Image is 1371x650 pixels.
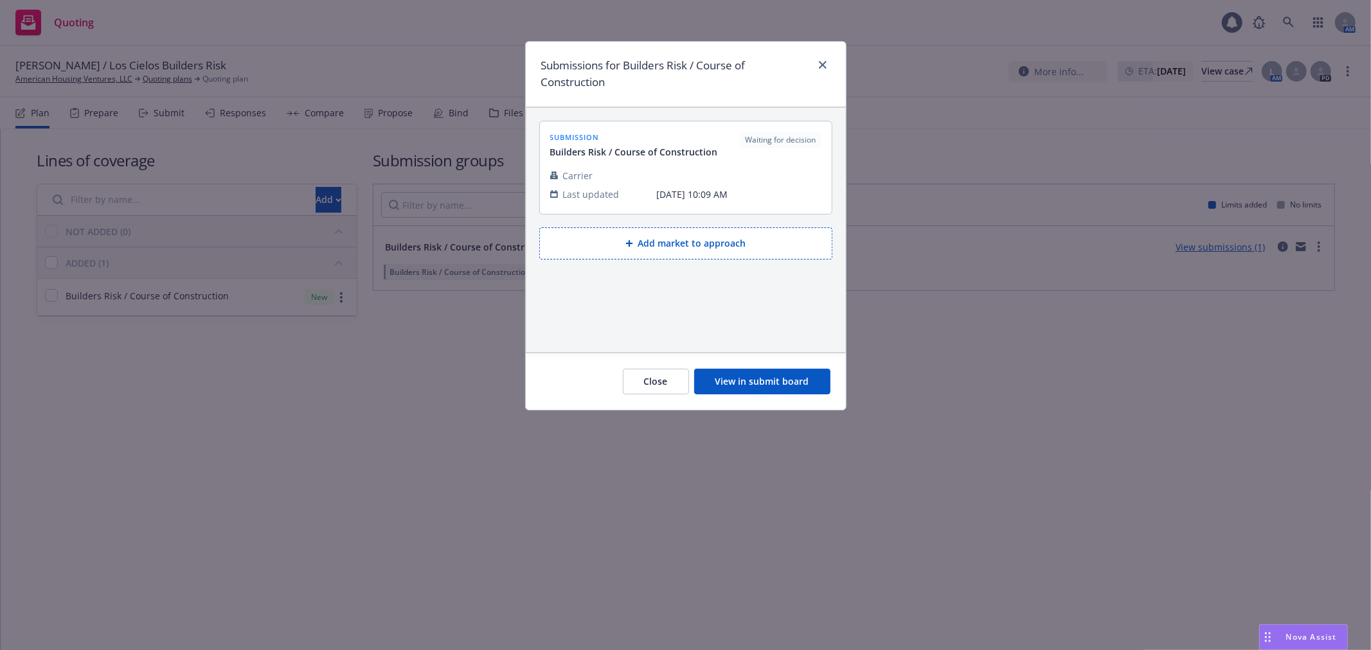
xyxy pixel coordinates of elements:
span: submission [550,132,718,143]
span: Builders Risk / Course of Construction [550,145,718,159]
div: Drag to move [1260,625,1276,649]
span: [DATE] 10:09 AM [657,188,821,201]
a: close [815,57,830,73]
button: Close [623,369,689,394]
h1: Submissions for Builders Risk / Course of Construction [541,57,810,91]
button: Nova Assist [1259,624,1348,650]
button: Add market to approach [539,227,832,259]
span: Last updated [563,188,620,201]
span: Nova Assist [1286,631,1337,642]
span: Waiting for decision [746,134,816,146]
button: View in submit board [694,369,830,394]
span: Carrier [563,169,593,182]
